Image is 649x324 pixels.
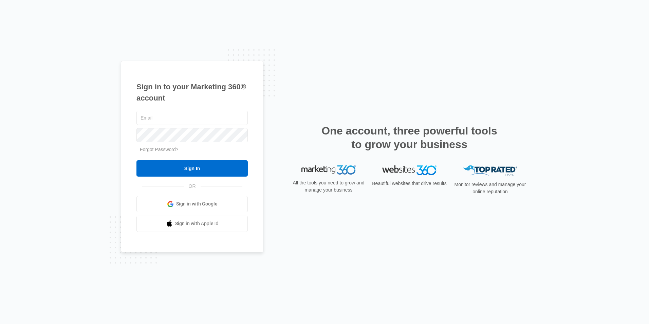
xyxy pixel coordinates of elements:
[463,165,517,177] img: Top Rated Local
[184,183,201,190] span: OR
[319,124,499,151] h2: One account, three powerful tools to grow your business
[382,165,437,175] img: Websites 360
[301,165,356,175] img: Marketing 360
[136,196,248,212] a: Sign in with Google
[175,220,219,227] span: Sign in with Apple Id
[371,180,447,187] p: Beautiful websites that drive results
[176,200,218,208] span: Sign in with Google
[136,111,248,125] input: Email
[452,181,528,195] p: Monitor reviews and manage your online reputation
[136,160,248,177] input: Sign In
[140,147,179,152] a: Forgot Password?
[136,81,248,104] h1: Sign in to your Marketing 360® account
[136,216,248,232] a: Sign in with Apple Id
[291,179,367,194] p: All the tools you need to grow and manage your business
